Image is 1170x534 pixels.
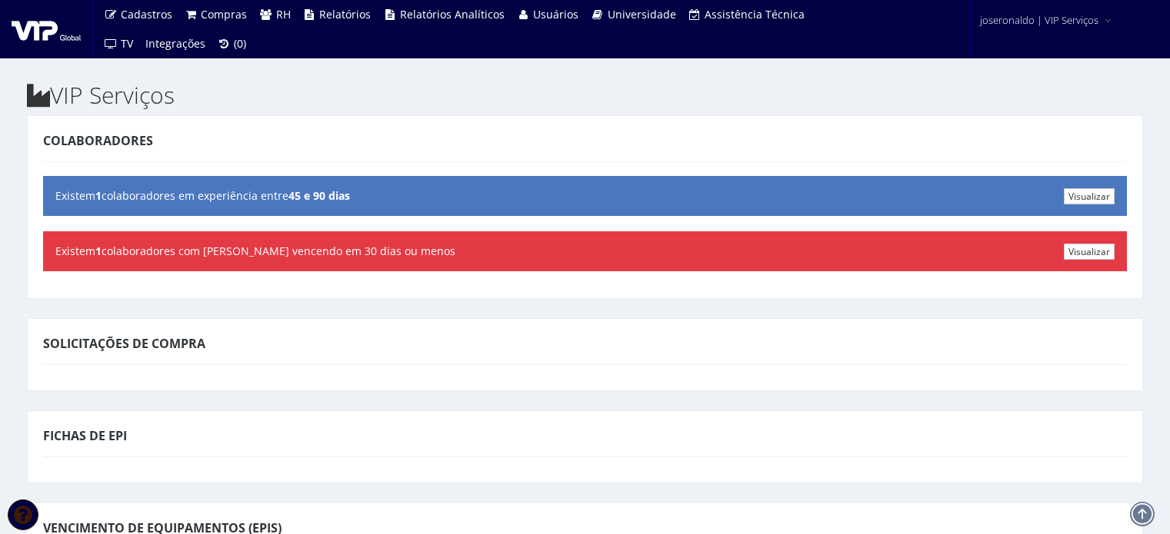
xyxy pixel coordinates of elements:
span: Integrações [145,36,205,51]
img: logo [12,18,81,41]
span: Cadastros [121,7,172,22]
span: Assistência Técnica [705,7,805,22]
span: Compras [201,7,247,22]
a: Integrações [139,29,212,58]
b: 1 [95,244,102,258]
b: 45 e 90 dias [288,188,350,203]
span: (0) [234,36,246,51]
span: RH [276,7,291,22]
a: Visualizar [1064,188,1115,204]
span: Colaboradores [43,132,153,149]
span: Solicitações de Compra [43,335,205,352]
div: Existem colaboradores em experiência entre [43,176,1127,216]
span: Usuários [533,7,578,22]
a: TV [98,29,139,58]
span: Universidade [608,7,676,22]
span: Fichas de EPI [43,427,127,444]
a: Visualizar [1064,244,1115,260]
span: joseronaldo | VIP Serviços [980,12,1098,28]
span: Relatórios [319,7,371,22]
b: 1 [95,188,102,203]
h2: VIP Serviços [27,82,1143,108]
a: (0) [212,29,253,58]
div: Existem colaboradores com [PERSON_NAME] vencendo em 30 dias ou menos [43,231,1127,271]
span: Relatórios Analíticos [400,7,505,22]
span: TV [121,36,133,51]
